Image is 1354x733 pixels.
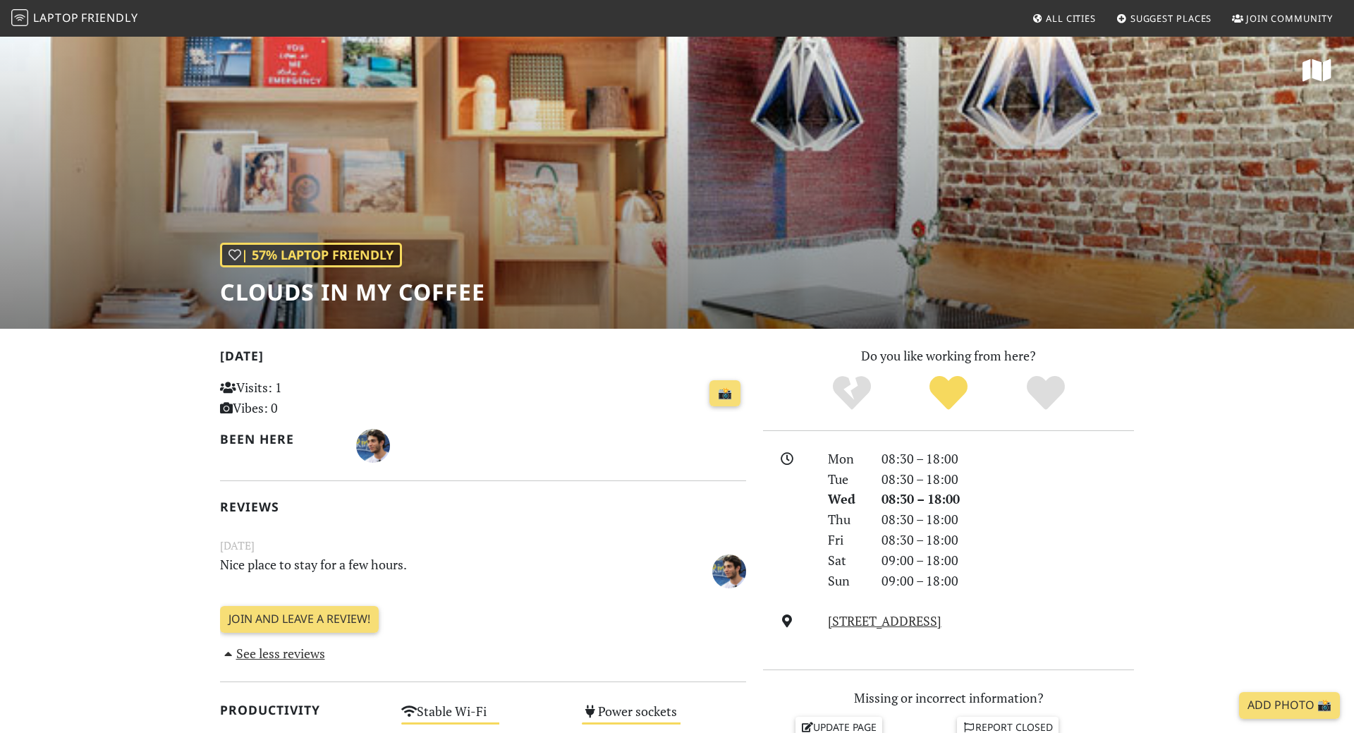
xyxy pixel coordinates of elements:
[33,10,79,25] span: Laptop
[1026,6,1102,31] a: All Cities
[1130,12,1212,25] span: Suggest Places
[356,429,390,463] img: 3274-victor-henrique.jpg
[220,349,746,369] h2: [DATE]
[220,606,379,633] a: Join and leave a review!
[763,346,1134,366] p: Do you like working from here?
[11,9,28,26] img: LaptopFriendly
[819,469,873,490] div: Tue
[212,555,664,586] p: Nice place to stay for a few hours.
[803,374,901,413] div: No
[1246,12,1333,25] span: Join Community
[1226,6,1338,31] a: Join Community
[220,703,384,717] h2: Productivity
[873,469,1142,490] div: 08:30 – 18:00
[819,449,873,469] div: Mon
[220,499,746,514] h2: Reviews
[220,279,485,305] h1: clouds in my coffee
[819,571,873,591] div: Sun
[873,530,1142,550] div: 08:30 – 18:00
[819,530,873,550] div: Fri
[873,571,1142,591] div: 09:00 – 18:00
[1111,6,1218,31] a: Suggest Places
[819,489,873,509] div: Wed
[1239,692,1340,719] a: Add Photo 📸
[819,509,873,530] div: Thu
[220,243,402,267] div: | 57% Laptop Friendly
[81,10,138,25] span: Friendly
[997,374,1094,413] div: Definitely!
[220,377,384,418] p: Visits: 1 Vibes: 0
[220,432,339,447] h2: Been here
[819,550,873,571] div: Sat
[712,561,746,578] span: Victor Henrique Zuanazzi de Abreu
[763,688,1134,708] p: Missing or incorrect information?
[828,612,941,629] a: [STREET_ADDRESS]
[873,550,1142,571] div: 09:00 – 18:00
[356,436,390,453] span: Victor Henrique Zuanazzi de Abreu
[873,509,1142,530] div: 08:30 – 18:00
[873,449,1142,469] div: 08:30 – 18:00
[709,380,740,407] a: 📸
[1046,12,1096,25] span: All Cities
[712,555,746,588] img: 3274-victor-henrique.jpg
[900,374,997,413] div: Yes
[212,537,755,555] small: [DATE]
[11,6,138,31] a: LaptopFriendly LaptopFriendly
[220,645,325,662] a: See less reviews
[873,489,1142,509] div: 08:30 – 18:00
